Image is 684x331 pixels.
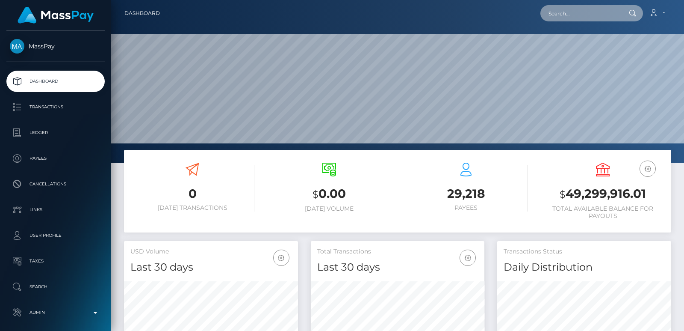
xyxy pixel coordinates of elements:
p: Admin [10,306,101,319]
h3: 0.00 [267,185,391,203]
a: Admin [6,302,105,323]
a: Dashboard [124,4,160,22]
h6: Payees [404,204,528,212]
a: Transactions [6,96,105,118]
span: MassPay [6,42,105,50]
a: User Profile [6,225,105,246]
h6: [DATE] Volume [267,205,391,212]
p: Search [10,280,101,293]
p: Cancellations [10,178,101,191]
h3: 0 [130,185,254,202]
a: Cancellations [6,173,105,195]
h3: 29,218 [404,185,528,202]
p: User Profile [10,229,101,242]
h6: [DATE] Transactions [130,204,254,212]
p: Transactions [10,101,101,113]
a: Dashboard [6,71,105,92]
h4: Last 30 days [130,260,292,275]
a: Search [6,276,105,298]
h4: Last 30 days [317,260,478,275]
p: Links [10,203,101,216]
p: Taxes [10,255,101,268]
small: $ [560,188,566,200]
h3: 49,299,916.01 [541,185,665,203]
p: Payees [10,152,101,165]
input: Search... [540,5,621,21]
h6: Total Available Balance for Payouts [541,205,665,220]
small: $ [313,188,318,200]
a: Ledger [6,122,105,143]
a: Payees [6,148,105,169]
h5: Transactions Status [504,248,665,256]
h4: Daily Distribution [504,260,665,275]
a: Links [6,199,105,221]
img: MassPay [10,39,24,54]
p: Dashboard [10,75,101,88]
img: MassPay Logo [18,7,94,24]
h5: Total Transactions [317,248,478,256]
a: Taxes [6,250,105,272]
p: Ledger [10,126,101,139]
h5: USD Volume [130,248,292,256]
